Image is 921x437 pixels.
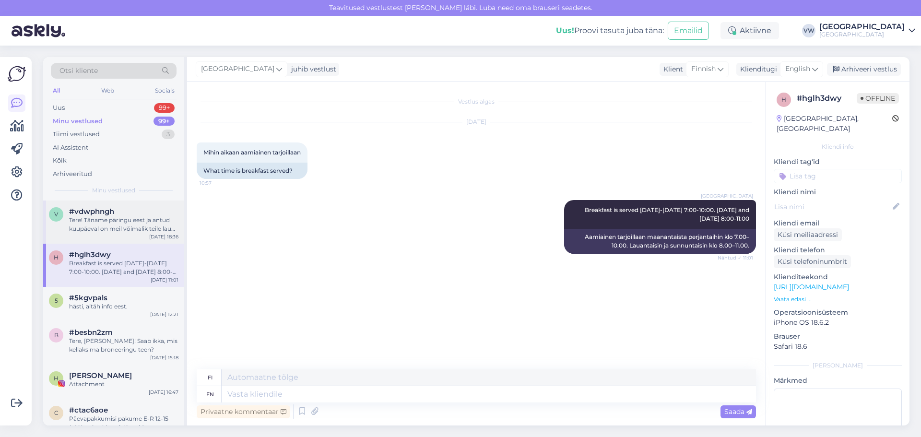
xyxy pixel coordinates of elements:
p: Klienditeekond [774,272,902,282]
div: Proovi tasuta juba täna: [556,25,664,36]
button: Emailid [668,22,709,40]
div: [GEOGRAPHIC_DATA] [819,23,905,31]
div: Breakfast is served [DATE]-[DATE] 7:00-10:00. [DATE] and [DATE] 8:00-11:00 [69,259,178,276]
span: [GEOGRAPHIC_DATA] [201,64,274,74]
div: [DATE] 11:01 [151,276,178,283]
img: Askly Logo [8,65,26,83]
div: [GEOGRAPHIC_DATA], [GEOGRAPHIC_DATA] [777,114,892,134]
div: Aamiainen tarjoillaan maanantaista perjantaihin klo 7.00–10.00. Lauantaisin ja sunnuntaisin klo 8... [564,229,756,254]
div: en [206,386,214,402]
div: VW [802,24,815,37]
div: Klient [660,64,683,74]
div: Privaatne kommentaar [197,405,290,418]
span: Otsi kliente [59,66,98,76]
div: Kliendi info [774,142,902,151]
a: [GEOGRAPHIC_DATA][GEOGRAPHIC_DATA] [819,23,915,38]
div: Küsi meiliaadressi [774,228,842,241]
div: Tere, [PERSON_NAME]! Saab ikka, mis kellaks ma broneeringu teen? [69,337,178,354]
div: Vestlus algas [197,97,756,106]
span: c [54,409,59,416]
p: Kliendi telefon [774,245,902,255]
span: h [54,254,59,261]
p: Operatsioonisüsteem [774,307,902,318]
div: 99+ [153,117,175,126]
span: 5 [55,297,58,304]
div: [DATE] 15:18 [150,354,178,361]
div: [DATE] 16:47 [149,389,178,396]
div: What time is breakfast served? [197,163,307,179]
div: # hglh3dwy [797,93,857,104]
div: juhib vestlust [287,64,336,74]
span: H [54,375,59,382]
span: h [781,96,786,103]
span: #5kgvpals [69,294,107,302]
span: Saada [724,407,752,416]
span: Finnish [691,64,716,74]
p: iPhone OS 18.6.2 [774,318,902,328]
span: #ctac6aoe [69,406,108,414]
div: Uus [53,103,65,113]
div: Web [99,84,116,97]
div: fi [208,369,213,386]
div: [DATE] 18:36 [149,233,178,240]
span: Helena Kerstina Veensalu [69,371,132,380]
div: Minu vestlused [53,117,103,126]
span: Minu vestlused [92,186,135,195]
input: Lisa tag [774,169,902,183]
span: #besbn2zm [69,328,113,337]
span: #hglh3dwy [69,250,111,259]
span: Breakfast is served [DATE]-[DATE] 7:00-10:00. [DATE] and [DATE] 8:00-11:00 [585,206,751,222]
div: Tere! Täname päringu eest ja antud kuupäeval on meil võimalik teile laud broneerida. Juhime tähel... [69,216,178,233]
div: Kõik [53,156,67,165]
div: Arhiveeritud [53,169,92,179]
div: [PERSON_NAME] [774,361,902,370]
div: AI Assistent [53,143,88,153]
div: 3 [162,130,175,139]
p: Safari 18.6 [774,342,902,352]
input: Lisa nimi [774,201,891,212]
div: [DATE] 12:21 [150,311,178,318]
span: Nähtud ✓ 11:01 [717,254,753,261]
a: [URL][DOMAIN_NAME] [774,283,849,291]
div: Päevapakkumisi pakume E-R 12-15 (või kuni pakkumisi jagub) [69,414,178,432]
div: Klienditugi [736,64,777,74]
p: Kliendi email [774,218,902,228]
p: Vaata edasi ... [774,295,902,304]
div: [GEOGRAPHIC_DATA] [819,31,905,38]
span: Offline [857,93,899,104]
span: v [54,211,58,218]
div: hästi, aitäh info eest. [69,302,178,311]
div: Tiimi vestlused [53,130,100,139]
div: All [51,84,62,97]
div: Socials [153,84,177,97]
span: Mihin aikaan aamiainen tarjoillaan [203,149,301,156]
div: Küsi telefoninumbrit [774,255,851,268]
div: Aktiivne [720,22,779,39]
span: English [785,64,810,74]
p: Brauser [774,331,902,342]
b: Uus! [556,26,574,35]
div: 99+ [154,103,175,113]
span: 10:57 [200,179,236,187]
p: Kliendi tag'id [774,157,902,167]
div: [DATE] [197,118,756,126]
span: #vdwphngh [69,207,114,216]
span: [GEOGRAPHIC_DATA] [701,192,753,200]
p: Märkmed [774,376,902,386]
span: b [54,331,59,339]
div: Attachment [69,380,178,389]
div: Arhiveeri vestlus [827,63,901,76]
p: Kliendi nimi [774,187,902,197]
